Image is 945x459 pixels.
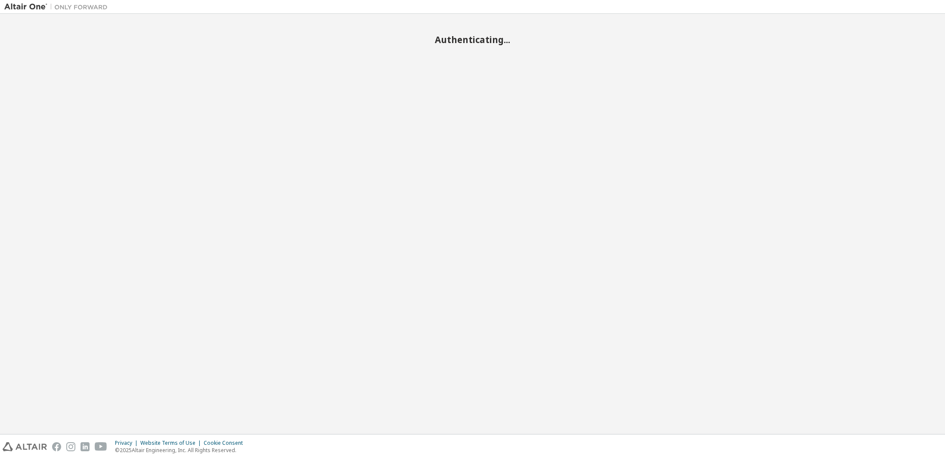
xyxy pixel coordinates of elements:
p: © 2025 Altair Engineering, Inc. All Rights Reserved. [115,447,248,454]
img: linkedin.svg [81,442,90,451]
div: Website Terms of Use [140,440,204,447]
h2: Authenticating... [4,34,941,45]
div: Cookie Consent [204,440,248,447]
img: altair_logo.svg [3,442,47,451]
div: Privacy [115,440,140,447]
img: Altair One [4,3,112,11]
img: youtube.svg [95,442,107,451]
img: instagram.svg [66,442,75,451]
img: facebook.svg [52,442,61,451]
